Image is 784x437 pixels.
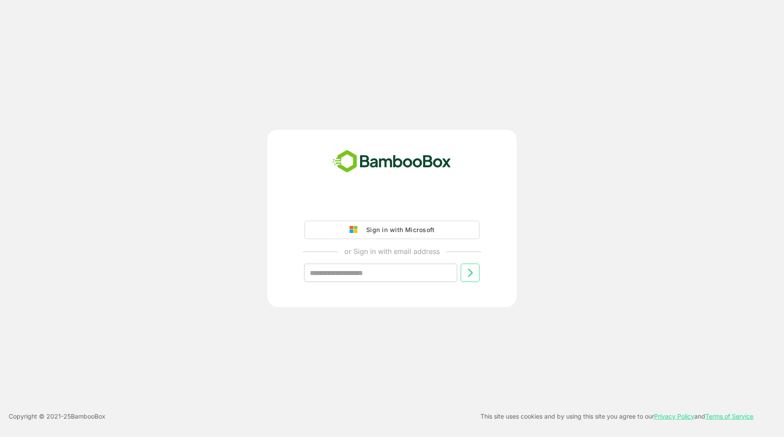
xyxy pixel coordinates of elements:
button: Sign in with Microsoft [304,221,479,239]
img: bamboobox [328,147,456,176]
p: or Sign in with email address [344,246,440,257]
img: google [350,226,362,234]
p: This site uses cookies and by using this site you agree to our and [480,411,753,422]
p: Copyright © 2021- 25 BambooBox [9,411,105,422]
iframe: Sign in with Google Button [300,196,484,215]
a: Terms of Service [705,412,753,420]
a: Privacy Policy [654,412,694,420]
div: Sign in with Microsoft [362,224,434,236]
